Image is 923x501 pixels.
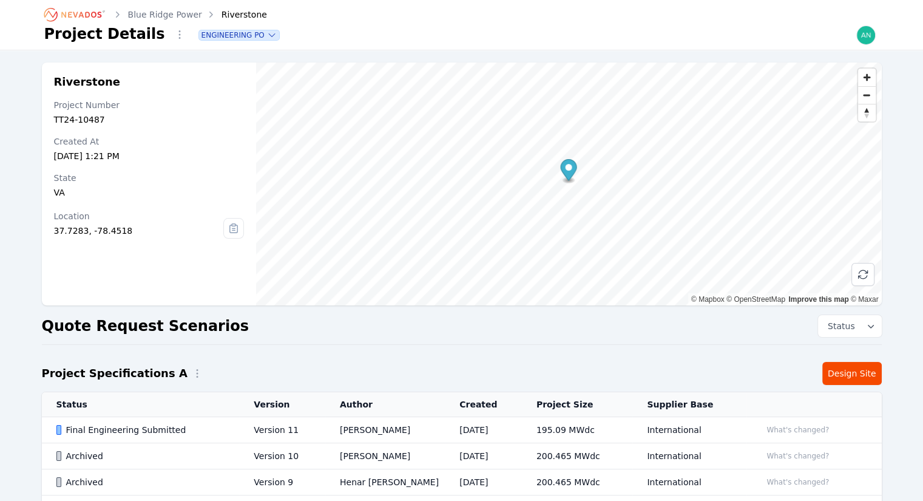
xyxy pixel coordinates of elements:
div: Archived [56,476,234,488]
td: Henar [PERSON_NAME] [325,469,445,496]
a: Improve this map [788,295,848,304]
nav: Breadcrumb [44,5,267,24]
button: What's changed? [761,475,834,489]
h1: Project Details [44,24,165,44]
img: andrew@nevados.solar [856,26,876,45]
a: Maxar [851,295,879,304]
div: 37.7283, -78.4518 [54,225,224,237]
span: Zoom out [858,87,876,104]
th: Project Size [522,392,633,417]
tr: ArchivedVersion 9Henar [PERSON_NAME][DATE]200.465 MWdcInternationalWhat's changed? [42,469,882,496]
td: International [632,469,746,496]
td: International [632,417,746,443]
div: Riverstone [205,9,267,21]
td: 195.09 MWdc [522,417,633,443]
th: Status [42,392,240,417]
a: Blue Ridge Power [128,9,202,21]
div: Created At [54,135,245,148]
h2: Project Specifications A [42,365,188,382]
div: Final Engineering Submitted [56,424,234,436]
canvas: Map [256,63,881,305]
div: VA [54,186,245,199]
tr: ArchivedVersion 10[PERSON_NAME][DATE]200.465 MWdcInternationalWhat's changed? [42,443,882,469]
button: What's changed? [761,423,834,437]
td: Version 9 [239,469,325,496]
th: Author [325,392,445,417]
div: Archived [56,450,234,462]
a: OpenStreetMap [726,295,785,304]
td: International [632,443,746,469]
button: Engineering PO [199,30,279,40]
div: Project Number [54,99,245,111]
button: Zoom out [858,86,876,104]
td: Version 11 [239,417,325,443]
h2: Quote Request Scenarios [42,316,249,336]
div: Map marker [561,159,577,184]
tr: Final Engineering SubmittedVersion 11[PERSON_NAME][DATE]195.09 MWdcInternationalWhat's changed? [42,417,882,443]
button: Status [818,315,882,337]
h2: Riverstone [54,75,245,89]
span: Status [823,320,855,332]
td: 200.465 MWdc [522,469,633,496]
th: Supplier Base [632,392,746,417]
button: Zoom in [858,69,876,86]
th: Version [239,392,325,417]
td: [DATE] [445,417,522,443]
th: Created [445,392,522,417]
td: [PERSON_NAME] [325,443,445,469]
div: TT24-10487 [54,114,245,126]
td: [DATE] [445,469,522,496]
a: Design Site [822,362,882,385]
td: [PERSON_NAME] [325,417,445,443]
td: Version 10 [239,443,325,469]
div: State [54,172,245,184]
div: [DATE] 1:21 PM [54,150,245,162]
div: Location [54,210,224,222]
button: Reset bearing to north [858,104,876,121]
td: 200.465 MWdc [522,443,633,469]
td: [DATE] [445,443,522,469]
button: What's changed? [761,449,834,463]
a: Mapbox [691,295,725,304]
